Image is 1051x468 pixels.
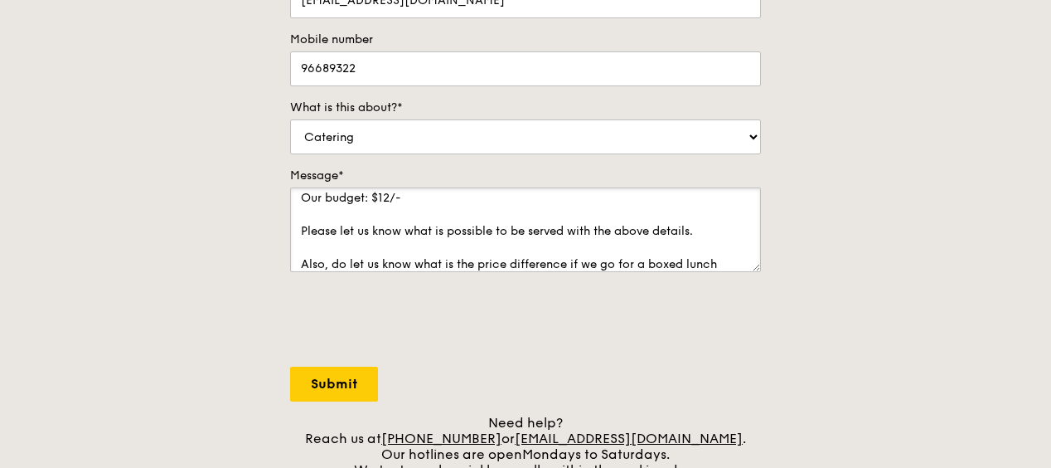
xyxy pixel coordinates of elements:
a: [PHONE_NUMBER] [381,431,501,446]
label: What is this about?* [290,100,761,116]
input: Submit [290,367,378,402]
label: Message* [290,168,761,184]
iframe: reCAPTCHA [290,289,542,353]
span: Mondays to Saturdays. [522,446,670,462]
a: [EMAIL_ADDRESS][DOMAIN_NAME] [515,431,743,446]
label: Mobile number [290,32,761,48]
